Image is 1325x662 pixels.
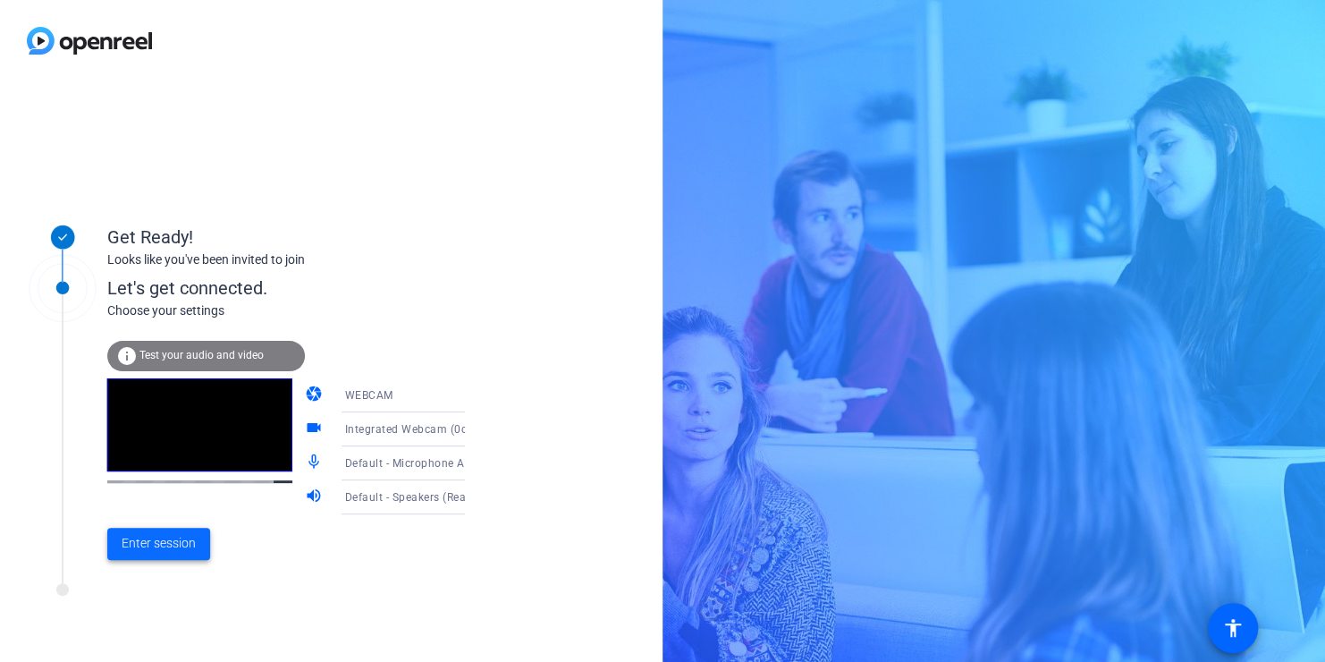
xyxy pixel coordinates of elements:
[305,487,326,508] mat-icon: volume_up
[345,455,584,470] span: Default - Microphone Array (Realtek(R) Audio)
[139,349,264,361] span: Test your audio and video
[345,489,538,504] span: Default - Speakers (Realtek(R) Audio)
[116,345,138,367] mat-icon: info
[122,534,196,553] span: Enter session
[345,421,515,436] span: Integrated Webcam (0c45:6a09)
[305,419,326,440] mat-icon: videocam
[305,453,326,474] mat-icon: mic_none
[107,301,502,320] div: Choose your settings
[107,528,210,560] button: Enter session
[107,275,502,301] div: Let's get connected.
[1222,617,1244,639] mat-icon: accessibility
[345,389,393,402] span: WEBCAM
[305,385,326,406] mat-icon: camera
[107,224,465,250] div: Get Ready!
[107,250,465,269] div: Looks like you've been invited to join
